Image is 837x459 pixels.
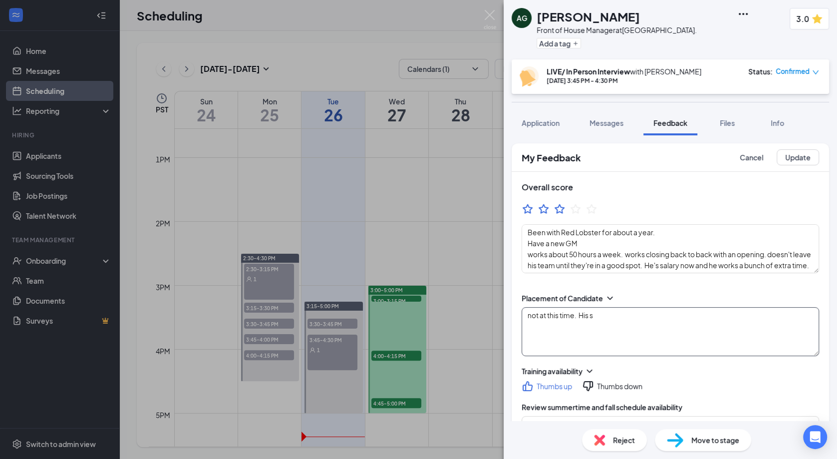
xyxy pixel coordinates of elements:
[537,38,581,48] button: PlusAdd a tag
[547,67,630,76] b: LIVE/ In Person Interview
[569,203,581,215] svg: StarBorder
[522,151,580,164] h2: My Feedback
[572,40,578,46] svg: Plus
[522,118,559,127] span: Application
[522,366,582,376] div: Training availability
[547,76,701,85] div: [DATE] 3:45 PM - 4:30 PM
[812,69,819,76] span: down
[522,307,819,356] textarea: not at this time. His s
[777,149,819,165] button: Update
[771,118,784,127] span: Info
[597,381,642,391] div: Thumbs down
[554,203,565,215] svg: StarBorder
[582,380,594,392] svg: ThumbsDown
[737,8,749,20] svg: Ellipses
[522,182,819,193] h3: Overall score
[748,66,773,76] div: Status :
[547,66,701,76] div: with [PERSON_NAME]
[585,203,597,215] svg: StarBorder
[589,118,623,127] span: Messages
[537,25,697,35] div: Front of House Manager at [GEOGRAPHIC_DATA].
[522,293,603,303] div: Placement of Candidate
[538,203,550,215] svg: StarBorder
[796,12,809,25] span: 3.0
[731,149,772,165] button: Cancel
[522,402,682,412] div: Review summertime and fall schedule availability
[522,203,534,215] svg: StarBorder
[803,425,827,449] div: Open Intercom Messenger
[537,381,572,391] div: Thumbs up
[522,380,534,392] svg: ThumbsUp
[584,366,594,376] svg: ChevronDown
[517,13,527,23] div: AG
[537,8,640,25] h1: [PERSON_NAME]
[691,435,739,446] span: Move to stage
[522,224,819,273] textarea: Been with Red Lobster for about a year. Have a new GM works about 50 hours a week. works closing ...
[653,118,687,127] span: Feedback
[720,118,735,127] span: Files
[613,435,635,446] span: Reject
[776,66,810,76] span: Confirmed
[605,293,615,303] svg: ChevronDown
